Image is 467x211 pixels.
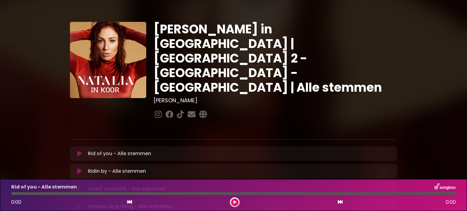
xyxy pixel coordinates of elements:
[88,168,146,175] p: Ridin by - Alle stemmen
[70,22,146,98] img: YTVS25JmS9CLUqXqkEhs
[88,150,151,157] p: Rid of you - Alle stemmen
[11,183,77,191] p: Rid of you - Alle stemmen
[11,199,21,206] span: 0:00
[154,97,397,104] h3: [PERSON_NAME]
[446,199,456,206] span: 0:00
[154,22,397,95] h1: [PERSON_NAME] in [GEOGRAPHIC_DATA] | [GEOGRAPHIC_DATA] 2 - [GEOGRAPHIC_DATA] - [GEOGRAPHIC_DATA] ...
[434,183,456,191] img: songbox-logo-white.png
